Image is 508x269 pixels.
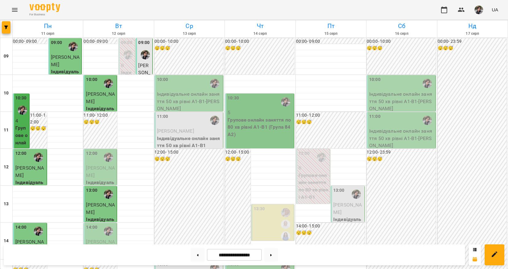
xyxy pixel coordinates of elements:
[299,172,329,201] p: Групове онлайн заняття по 80 хв рівні А1-В1
[423,79,432,88] img: Микита
[352,190,361,199] img: Микита
[104,153,113,162] img: Микита
[86,91,115,104] span: [PERSON_NAME]
[86,150,97,157] label: 12:00
[34,227,43,236] img: Микита
[86,202,115,215] span: [PERSON_NAME]
[281,231,290,241] div: Даніела
[154,156,223,163] h6: 😴😴😴
[84,38,117,45] h6: 00:00 - 09:00
[299,164,329,172] p: 0
[296,223,365,230] h6: 14:00 - 15:00
[18,106,27,115] img: Микита
[333,202,362,215] span: [PERSON_NAME]
[438,31,507,37] h6: 17 серп
[226,31,294,37] h6: 14 серп
[121,62,134,69] p: 0
[281,97,290,106] img: Микита
[489,4,501,15] button: UA
[254,206,265,212] label: 13:30
[228,109,292,116] p: 5
[104,79,113,88] img: Микита
[367,45,436,52] h6: 😴😴😴
[155,21,224,31] h6: Ср
[141,50,150,59] img: Микита
[369,113,381,120] label: 11:00
[84,112,117,119] h6: 11:00 - 12:00
[154,45,223,52] h6: 😴😴😴
[84,31,153,37] h6: 12 серп
[30,125,47,132] h6: 😴😴😴
[296,112,365,119] h6: 11:00 - 12:00
[210,116,219,125] img: Микита
[367,149,436,156] h6: 12:00 - 23:59
[86,239,115,252] span: [PERSON_NAME]
[157,90,222,112] p: Індивідуальне онлайн заняття 50 хв рівні А1-В1 - [PERSON_NAME]
[34,153,43,162] img: Микита
[13,38,47,45] h6: 00:00 - 09:00
[123,50,133,59] img: Микита
[299,150,310,157] label: 12:00
[317,153,326,162] div: Микита
[281,220,290,229] img: Анастасія
[4,53,9,60] h6: 09
[157,113,168,120] label: 11:00
[104,227,113,236] div: Микита
[84,119,117,126] h6: 😴😴😴
[29,13,60,17] span: For Business
[51,68,80,104] p: Індивідуальне онлайн заняття 50 хв рівні А1-В1
[155,31,224,37] h6: 13 серп
[7,2,22,17] button: Menu
[14,21,82,31] h6: Пн
[86,105,115,141] p: Індивідуальне онлайн заняття 50 хв рівні А1-В1
[15,124,28,211] p: Групове онлайн заняття по 80 хв рівні А1-В1 (Група 84 A2)
[228,116,292,138] p: Групове онлайн заняття по 80 хв рівні А1-В1 (Група 84 A2)
[154,38,223,45] h6: 00:00 - 10:00
[86,187,97,194] label: 13:00
[104,190,113,199] div: Микита
[15,117,28,125] p: 4
[369,127,434,149] p: Індивідуальне онлайн заняття 50 хв рівні А1-В1 - [PERSON_NAME]
[51,39,62,46] label: 09:00
[423,116,432,125] img: Микита
[157,128,194,134] span: [PERSON_NAME]
[210,79,219,88] img: Микита
[86,179,115,215] p: Індивідуальне онлайн заняття 50 хв рівні А1-В1
[225,149,251,156] h6: 12:00 - 15:00
[333,187,345,194] label: 13:00
[297,31,365,37] h6: 15 серп
[86,165,115,178] span: [PERSON_NAME]
[86,76,97,83] label: 10:00
[68,42,78,51] div: Микита
[367,156,436,163] h6: 😴😴😴
[84,21,153,31] h6: Вт
[51,54,80,67] span: [PERSON_NAME]
[86,216,115,252] p: Індивідуальне онлайн заняття 50 хв рівні А1-В1
[296,119,365,126] h6: 😴😴😴
[296,38,365,45] h6: 00:00 - 09:00
[438,21,507,31] h6: Нд
[4,164,9,171] h6: 12
[297,21,365,31] h6: Пт
[138,39,150,46] label: 09:00
[281,208,290,217] img: Абігейл
[121,39,132,46] label: 09:00
[86,224,97,231] label: 14:00
[492,6,498,13] span: UA
[4,201,9,207] h6: 13
[228,95,239,102] label: 10:30
[4,90,9,97] h6: 10
[225,38,294,45] h6: 00:00 - 10:00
